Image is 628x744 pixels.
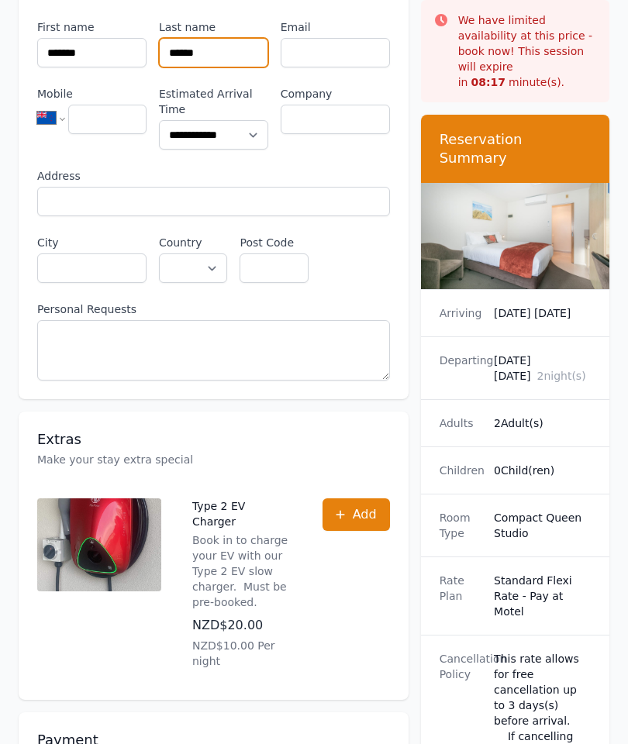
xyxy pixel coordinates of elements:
[37,235,147,250] label: City
[192,498,292,529] p: Type 2 EV Charger
[37,452,390,467] p: Make your stay extra special
[440,130,591,167] h3: Reservation Summary
[281,86,390,102] label: Company
[37,498,161,591] img: Type 2 EV Charger
[159,235,228,250] label: Country
[494,305,591,321] dd: [DATE] [DATE]
[37,430,390,449] h3: Extras
[37,301,390,317] label: Personal Requests
[37,19,147,35] label: First name
[494,463,591,478] dd: 0 Child(ren)
[192,638,292,669] p: NZD$10.00 Per night
[440,510,481,541] dt: Room Type
[494,353,591,384] dd: [DATE] [DATE]
[494,415,591,431] dd: 2 Adult(s)
[159,19,268,35] label: Last name
[494,510,591,541] dd: Compact Queen Studio
[440,463,481,478] dt: Children
[440,415,481,431] dt: Adults
[323,498,390,531] button: Add
[159,86,268,117] label: Estimated Arrival Time
[37,168,390,184] label: Address
[192,532,292,610] p: Book in to charge your EV with our Type 2 EV slow charger. Must be pre-booked.
[537,370,585,382] span: 2 night(s)
[494,573,591,619] dd: Standard Flexi Rate - Pay at Motel
[421,183,609,289] img: Compact Queen Studio
[458,12,597,90] p: We have limited availability at this price - book now! This session will expire in minute(s).
[192,616,292,635] p: NZD$20.00
[240,235,309,250] label: Post Code
[281,19,390,35] label: Email
[440,305,481,321] dt: Arriving
[440,573,481,619] dt: Rate Plan
[440,353,481,384] dt: Departing
[37,86,147,102] label: Mobile
[471,76,506,88] strong: 08 : 17
[353,505,377,524] span: Add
